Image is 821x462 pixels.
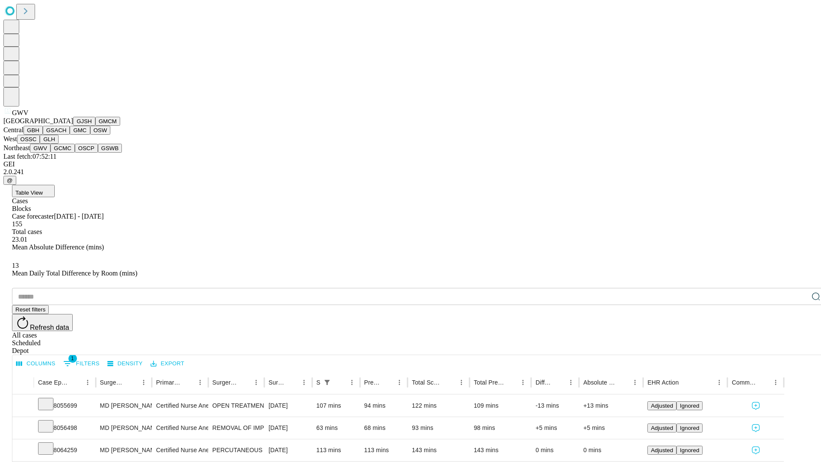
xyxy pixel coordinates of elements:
button: GLH [40,135,58,144]
div: 109 mins [474,395,527,417]
span: 23.01 [12,236,27,243]
button: Menu [770,376,782,388]
button: Export [148,357,186,370]
div: 1 active filter [321,376,333,388]
span: Ignored [680,447,699,453]
div: Predicted In Room Duration [364,379,381,386]
div: Surgery Date [269,379,285,386]
button: Menu [194,376,206,388]
div: MD [PERSON_NAME] [PERSON_NAME] Md [100,395,148,417]
button: Density [105,357,145,370]
button: Select columns [14,357,58,370]
button: Expand [17,421,30,436]
div: Scheduled In Room Duration [316,379,320,386]
div: +13 mins [583,395,639,417]
button: Sort [617,376,629,388]
button: GMC [70,126,90,135]
div: 2.0.241 [3,168,818,176]
span: Northeast [3,144,30,151]
button: @ [3,176,16,185]
div: 113 mins [316,439,356,461]
div: Surgery Name [213,379,237,386]
button: Menu [250,376,262,388]
button: Sort [553,376,565,388]
button: Sort [679,376,691,388]
div: 113 mins [364,439,404,461]
div: +5 mins [535,417,575,439]
span: Last fetch: 07:52:11 [3,153,56,160]
div: Certified Nurse Anesthetist [156,395,204,417]
span: Adjusted [651,447,673,453]
button: Menu [346,376,358,388]
div: +5 mins [583,417,639,439]
div: Primary Service [156,379,181,386]
button: Sort [334,376,346,388]
button: Reset filters [12,305,49,314]
span: Reset filters [15,306,45,313]
button: Sort [126,376,138,388]
div: 107 mins [316,395,356,417]
button: Menu [565,376,577,388]
button: GSACH [43,126,70,135]
span: 1 [68,354,77,363]
div: 93 mins [412,417,465,439]
div: MD [PERSON_NAME] [PERSON_NAME] Md [100,439,148,461]
div: Total Scheduled Duration [412,379,443,386]
div: Certified Nurse Anesthetist [156,417,204,439]
div: Total Predicted Duration [474,379,505,386]
div: 8055699 [38,395,92,417]
button: GMCM [95,117,120,126]
button: Adjusted [647,423,676,432]
div: -13 mins [535,395,575,417]
button: OSW [90,126,111,135]
span: Mean Daily Total Difference by Room (mins) [12,269,137,277]
button: Sort [758,376,770,388]
button: Menu [517,376,529,388]
span: Central [3,126,24,133]
span: Case forecaster [12,213,54,220]
div: 8056498 [38,417,92,439]
span: West [3,135,17,142]
button: OSSC [17,135,40,144]
div: 0 mins [583,439,639,461]
button: GJSH [73,117,95,126]
span: Table View [15,190,43,196]
button: Expand [17,443,30,458]
button: Ignored [676,401,703,410]
button: Menu [138,376,150,388]
button: Refresh data [12,314,73,331]
button: Adjusted [647,401,676,410]
button: Sort [70,376,82,388]
div: 8064259 [38,439,92,461]
div: Difference [535,379,552,386]
div: 98 mins [474,417,527,439]
span: GWV [12,109,28,116]
div: PERCUTANEOUS SKELETAL FIXATION POSTERIOR PELVIC RING [213,439,260,461]
button: GSWB [98,144,122,153]
button: Sort [238,376,250,388]
button: Table View [12,185,55,197]
div: Case Epic Id [38,379,69,386]
div: [DATE] [269,439,308,461]
button: Menu [298,376,310,388]
div: OPEN TREATMENT FRACTURE OF RADIUS [213,395,260,417]
div: [DATE] [269,395,308,417]
button: Expand [17,399,30,414]
button: Show filters [61,357,102,370]
div: Comments [732,379,756,386]
button: GBH [24,126,43,135]
button: Sort [286,376,298,388]
button: GCMC [50,144,75,153]
button: Menu [629,376,641,388]
span: 13 [12,262,19,269]
span: Adjusted [651,403,673,409]
button: Ignored [676,423,703,432]
button: OSCP [75,144,98,153]
button: Sort [182,376,194,388]
div: 143 mins [474,439,527,461]
div: EHR Action [647,379,679,386]
div: REMOVAL OF IMPLANT DEEP [213,417,260,439]
button: GWV [30,144,50,153]
span: 155 [12,220,22,228]
span: [GEOGRAPHIC_DATA] [3,117,73,124]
